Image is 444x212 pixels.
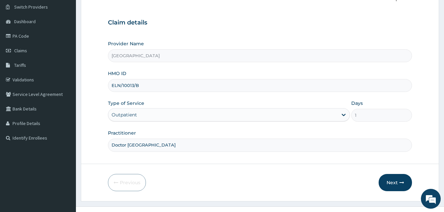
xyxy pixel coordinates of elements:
label: Type of Service [108,100,144,106]
span: Dashboard [14,19,36,24]
span: Switch Providers [14,4,48,10]
button: Previous [108,174,146,191]
h3: Claim details [108,19,412,26]
label: Practitioner [108,130,136,136]
div: Chat with us now [34,37,111,46]
textarea: Type your message and hit 'Enter' [3,142,126,165]
label: Days [351,100,363,106]
label: HMO ID [108,70,126,77]
label: Provider Name [108,40,144,47]
div: Outpatient [112,111,137,118]
img: d_794563401_company_1708531726252_794563401 [12,33,27,50]
span: Claims [14,48,27,54]
div: Minimize live chat window [108,3,124,19]
span: We're online! [38,64,91,131]
input: Enter Name [108,139,412,151]
span: Tariffs [14,62,26,68]
button: Next [379,174,412,191]
input: Enter HMO ID [108,79,412,92]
